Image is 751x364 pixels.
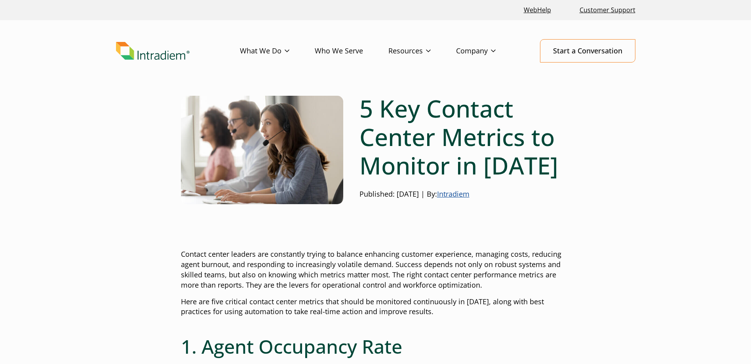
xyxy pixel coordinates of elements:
[388,40,456,63] a: Resources
[315,40,388,63] a: Who We Serve
[181,297,570,317] p: Here are five critical contact center metrics that should be monitored continuously in [DATE], al...
[540,39,635,63] a: Start a Conversation
[359,94,570,180] h1: 5 Key Contact Center Metrics to Monitor in [DATE]
[116,42,190,60] img: Intradiem
[359,189,570,199] p: Published: [DATE] | By:
[437,189,470,199] a: Intradiem
[240,40,315,63] a: What We Do
[576,2,639,19] a: Customer Support
[116,42,240,60] a: Link to homepage of Intradiem
[181,335,570,358] h2: 1. Agent Occupancy Rate
[456,40,521,63] a: Company
[181,249,570,290] p: Contact center leaders are constantly trying to balance enhancing customer experience, managing c...
[521,2,554,19] a: Link opens in a new window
